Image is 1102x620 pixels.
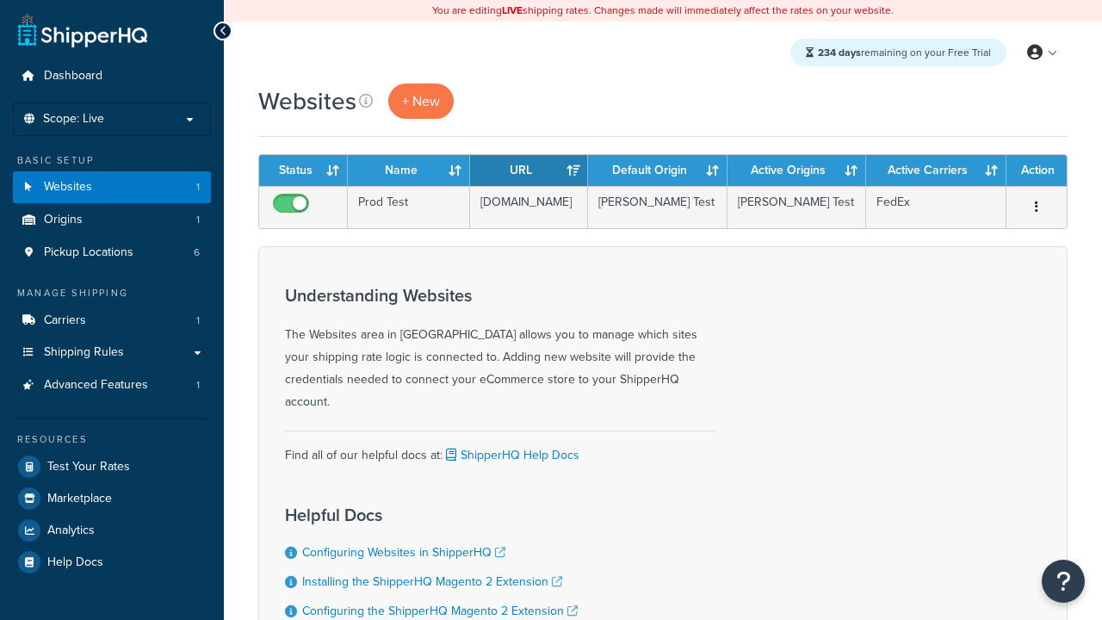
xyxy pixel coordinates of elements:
a: Pickup Locations 6 [13,237,211,269]
td: [PERSON_NAME] Test [588,186,727,228]
th: Status: activate to sort column ascending [259,155,348,186]
span: Dashboard [44,69,102,84]
td: [PERSON_NAME] Test [727,186,866,228]
button: Open Resource Center [1042,560,1085,603]
td: Prod Test [348,186,470,228]
h3: Understanding Websites [285,286,715,305]
a: Test Your Rates [13,451,211,482]
span: 1 [196,313,200,328]
a: + New [388,84,454,119]
span: Test Your Rates [47,460,130,474]
a: Origins 1 [13,204,211,236]
span: 1 [196,213,200,227]
a: Configuring Websites in ShipperHQ [302,543,505,561]
h3: Helpful Docs [285,505,595,524]
li: Pickup Locations [13,237,211,269]
div: The Websites area in [GEOGRAPHIC_DATA] allows you to manage which sites your shipping rate logic ... [285,286,715,413]
span: Pickup Locations [44,245,133,260]
a: Marketplace [13,483,211,514]
td: FedEx [866,186,1006,228]
a: Installing the ShipperHQ Magento 2 Extension [302,573,562,591]
li: Carriers [13,305,211,337]
div: remaining on your Free Trial [790,39,1006,66]
td: [DOMAIN_NAME] [470,186,588,228]
span: 6 [194,245,200,260]
span: Websites [44,180,92,195]
div: Manage Shipping [13,286,211,301]
div: Find all of our helpful docs at: [285,431,715,467]
a: Analytics [13,515,211,546]
th: Active Carriers: activate to sort column ascending [866,155,1006,186]
span: Analytics [47,524,95,538]
a: Configuring the ShipperHQ Magento 2 Extension [302,602,578,620]
b: LIVE [502,3,523,18]
span: Help Docs [47,555,103,570]
li: Websites [13,171,211,203]
a: ShipperHQ Help Docs [443,446,579,464]
a: Advanced Features 1 [13,369,211,401]
span: Shipping Rules [44,345,124,360]
span: Advanced Features [44,378,148,393]
span: Origins [44,213,83,227]
a: Help Docs [13,547,211,578]
th: Active Origins: activate to sort column ascending [727,155,866,186]
div: Basic Setup [13,153,211,168]
a: ShipperHQ Home [18,13,147,47]
li: Advanced Features [13,369,211,401]
a: Shipping Rules [13,337,211,369]
span: Scope: Live [43,112,104,127]
span: + New [402,91,440,111]
span: 1 [196,378,200,393]
span: 1 [196,180,200,195]
a: Websites 1 [13,171,211,203]
th: URL: activate to sort column ascending [470,155,588,186]
span: Carriers [44,313,86,328]
a: Carriers 1 [13,305,211,337]
th: Name: activate to sort column ascending [348,155,470,186]
span: Marketplace [47,492,112,506]
div: Resources [13,432,211,447]
li: Origins [13,204,211,236]
a: Dashboard [13,60,211,92]
th: Action [1006,155,1067,186]
h1: Websites [258,84,356,118]
th: Default Origin: activate to sort column ascending [588,155,727,186]
strong: 234 days [818,45,861,60]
